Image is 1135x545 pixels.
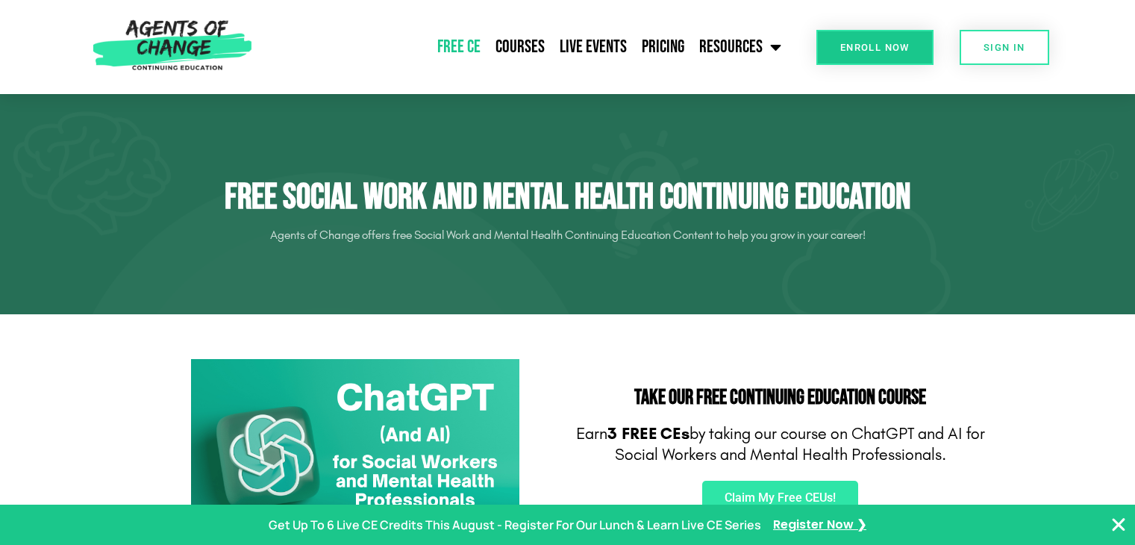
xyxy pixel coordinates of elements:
a: Courses [488,28,552,66]
button: Close Banner [1110,516,1128,534]
h2: Take Our FREE Continuing Education Course [575,387,986,408]
a: Resources [692,28,789,66]
span: Enroll Now [840,43,910,52]
a: Free CE [430,28,488,66]
a: Register Now ❯ [773,514,866,536]
p: Agents of Change offers free Social Work and Mental Health Continuing Education Content to help y... [150,223,986,247]
p: Earn by taking our course on ChatGPT and AI for Social Workers and Mental Health Professionals. [575,423,986,466]
b: 3 FREE CEs [607,424,690,443]
nav: Menu [259,28,789,66]
a: SIGN IN [960,30,1049,65]
a: Pricing [634,28,692,66]
span: Claim My Free CEUs! [725,492,836,504]
a: Live Events [552,28,634,66]
p: Get Up To 6 Live CE Credits This August - Register For Our Lunch & Learn Live CE Series [269,514,761,536]
a: Claim My Free CEUs! [702,481,858,515]
a: Enroll Now [816,30,934,65]
h1: Free Social Work and Mental Health Continuing Education [150,176,986,219]
span: SIGN IN [984,43,1025,52]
